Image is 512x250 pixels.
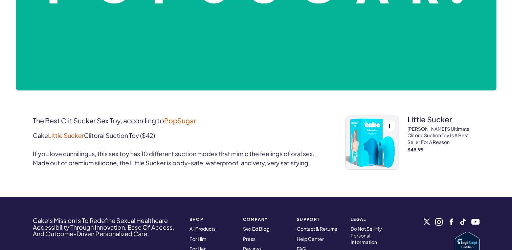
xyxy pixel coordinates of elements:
[297,226,337,232] a: Contact & Returns
[33,217,181,237] h4: Cake’s Mission Is To Redefine Sexual Healthcare Accessibility Through Innovation, Ease Of Access,...
[407,116,480,173] a: little sucker [PERSON_NAME]'s ultimate clitoral suction toy is a best seller for a reason $49.99
[346,116,399,169] img: little sucker
[351,226,382,245] a: Do Not Sell My Personal Information
[190,226,216,232] a: All Products
[164,116,196,125] a: PopSugar
[351,217,396,222] strong: Legal
[243,217,289,222] strong: COMPANY
[190,236,206,242] a: For Him
[345,116,399,170] a: little sucker
[243,236,255,242] a: Press
[48,131,84,139] a: Little Sucker
[33,131,325,140] p: Cake Clitoral Suction Toy ($42)
[297,236,324,242] a: Help Center
[407,147,480,152] strong: $49.99
[33,149,325,167] p: If you love cunnilingus, this sex toy has 10 different suction modes that mimic the feelings of o...
[407,116,480,123] h3: little sucker
[33,116,325,126] h2: The Best Clit Sucker Sex Toy, according to
[190,217,235,222] strong: SHOP
[297,217,342,222] strong: Support
[243,226,269,232] a: Sex Ed Blog
[407,126,480,146] p: [PERSON_NAME]'s ultimate clitoral suction toy is a best seller for a reason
